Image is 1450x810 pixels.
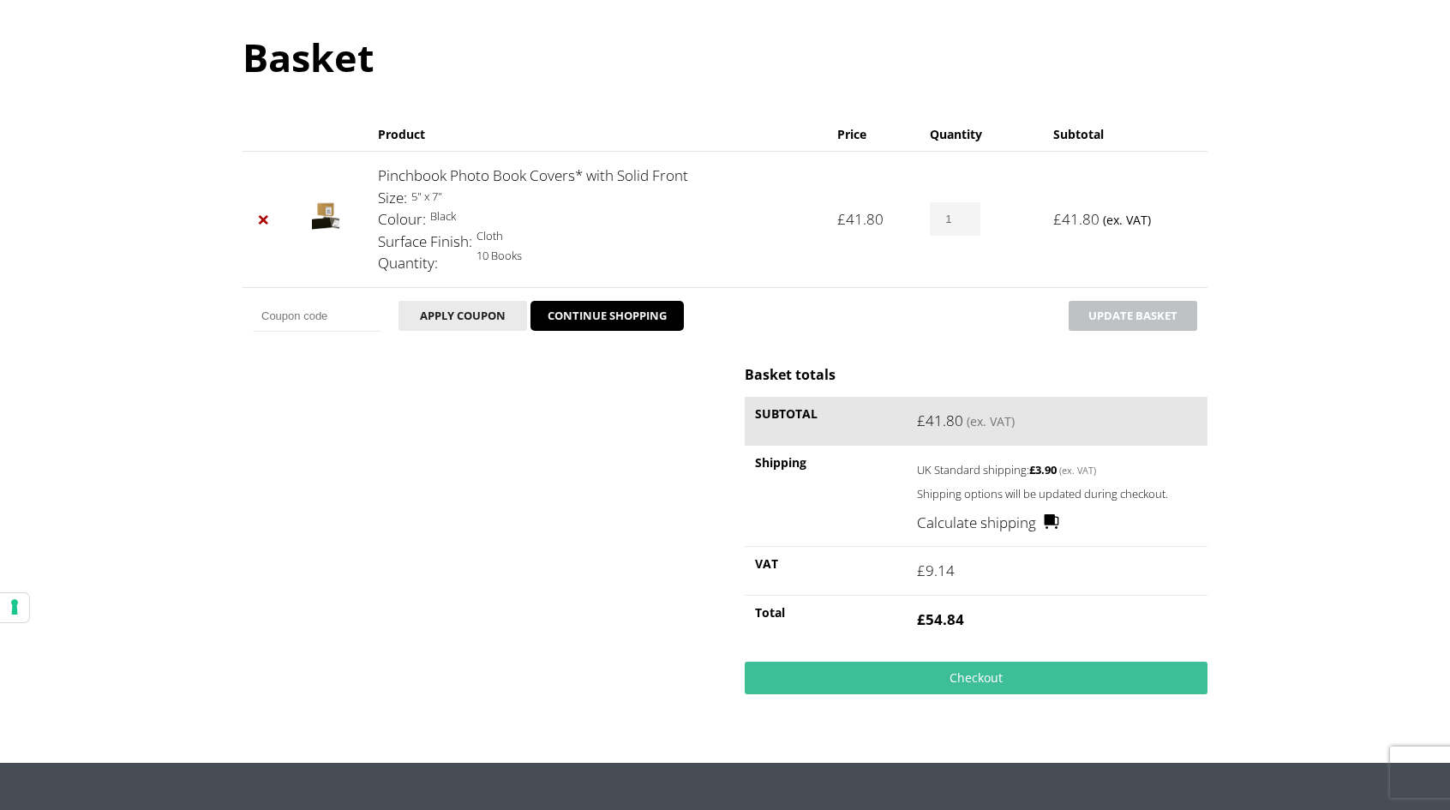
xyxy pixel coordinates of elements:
span: £ [917,561,926,580]
small: (ex. VAT) [967,413,1015,429]
th: Price [827,117,920,151]
bdi: 9.14 [917,561,955,580]
label: UK Standard shipping: [917,459,1170,479]
span: £ [917,411,926,430]
p: Black [378,207,817,226]
th: Product [368,117,827,151]
small: (ex. VAT) [1059,464,1096,477]
p: Cloth [378,226,817,246]
bdi: 41.80 [837,209,884,229]
bdi: 54.84 [917,609,964,629]
input: Product quantity [930,202,980,236]
button: Apply coupon [398,301,527,331]
small: (ex. VAT) [1103,212,1151,228]
th: Shipping [745,445,907,546]
a: Calculate shipping [917,512,1060,534]
h2: Basket totals [745,365,1207,384]
dt: Quantity: [378,252,438,274]
p: 5" x 7" [378,187,817,207]
span: £ [1053,209,1062,229]
p: Shipping options will be updated during checkout. [917,484,1197,504]
a: Checkout [745,662,1207,694]
span: £ [917,609,926,629]
bdi: 41.80 [1053,209,1099,229]
th: Subtotal [745,397,907,446]
dt: Size: [378,187,407,209]
bdi: 3.90 [1029,462,1057,477]
th: VAT [745,546,907,595]
h1: Basket [243,31,1207,83]
input: Coupon code [253,301,381,332]
a: Remove Pinchbook Photo Book Covers* with Solid Front from basket [253,208,275,231]
button: Update basket [1069,301,1197,331]
bdi: 41.80 [917,411,963,430]
th: Subtotal [1043,117,1207,151]
th: Quantity [920,117,1043,151]
img: Pinchbook Photo Book Covers* with Solid Front [312,200,339,234]
span: £ [1029,462,1035,477]
a: CONTINUE SHOPPING [530,301,684,332]
th: Total [745,595,907,644]
dt: Surface Finish: [378,231,472,253]
p: 10 Books [378,246,817,266]
dt: Colour: [378,208,426,231]
a: Pinchbook Photo Book Covers* with Solid Front [378,165,688,185]
span: £ [837,209,846,229]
